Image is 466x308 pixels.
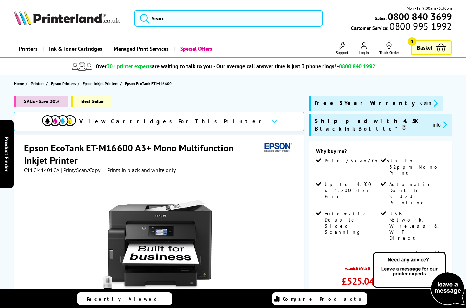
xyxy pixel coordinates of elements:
[174,40,217,57] a: Special Offers
[351,23,452,31] span: Customer Service:
[359,42,369,55] a: Log In
[353,265,370,271] strike: £659.58
[417,43,432,52] span: Basket
[339,63,375,70] span: 0800 840 1992
[14,40,43,57] a: Printers
[51,80,78,87] a: Epson Printers
[213,63,375,70] span: - Our average call answer time is just 3 phone rings! -
[107,167,176,173] i: Prints in black and white only
[325,211,379,235] span: Automatic Double Sided Scanning
[83,80,118,87] span: Epson Inkjet Printers
[336,42,348,55] a: Support
[345,287,374,294] span: ex VAT @ 20%
[31,80,46,87] a: Printers
[125,80,172,87] span: Epson EcoTank ET-M16600
[415,250,445,255] a: View more details
[71,96,112,107] span: Best Seller
[325,158,395,164] span: Print/Scan/Copy
[14,80,26,87] a: Home
[342,262,374,271] span: was
[388,23,452,30] span: 0800 995 1992
[387,13,452,20] a: 0800 840 3699
[336,50,348,55] span: Support
[79,118,266,125] span: View Cartridges For This Printer
[408,37,416,46] span: 0
[283,296,365,302] span: Compare Products
[3,137,10,172] span: Product Finder
[407,5,452,12] span: Mon - Fri 9:00am - 5:30pm
[31,80,44,87] span: Printers
[316,148,445,158] div: Why buy me?
[61,167,100,173] span: | Print/Scan/Copy
[359,50,369,55] span: Log In
[325,181,379,199] span: Up to 4.800 x 1,200 dpi Print
[24,141,262,167] h1: Epson EcoTank ET-M16600 A3+ Mono Multifunction Inkjet Printer
[107,63,152,70] span: 30+ printer experts
[389,211,444,241] span: USB, Network, Wireless & Wi-Fi Direct
[342,275,374,287] span: £525.04
[379,42,399,55] a: Track Order
[389,158,444,176] span: Up to 32ppm Mono Print
[134,10,323,27] input: Searc
[315,117,427,132] span: Shipped with 4.5K Black Ink Bottle*
[125,80,173,87] a: Epson EcoTank ET-M16600
[388,10,452,23] b: 0800 840 3699
[96,63,212,70] span: Over are waiting to talk to you
[42,115,76,126] img: cmyk-icon.svg
[411,40,452,55] a: Basket 0
[375,15,387,21] span: Sales:
[107,40,174,57] a: Managed Print Services
[262,141,293,154] img: Epson
[43,40,107,57] a: Ink & Toner Cartridges
[272,292,367,305] a: Compare Products
[49,40,102,57] span: Ink & Toner Cartridges
[87,296,164,302] span: Recently Viewed
[14,10,126,26] a: Printerland Logo
[14,10,120,25] img: Printerland Logo
[14,80,24,87] span: Home
[389,181,444,206] span: Automatic Double Sided Printing
[431,121,449,129] button: promo-description
[83,80,120,87] a: Epson Inkjet Printers
[77,292,172,305] a: Recently Viewed
[51,80,76,87] span: Epson Printers
[14,96,68,107] span: SALE - Save 20%
[315,99,415,107] span: Free 5 Year Warranty
[24,167,59,173] span: C11CJ41401CA
[418,99,440,107] button: promo-description
[371,251,466,307] img: Open Live Chat window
